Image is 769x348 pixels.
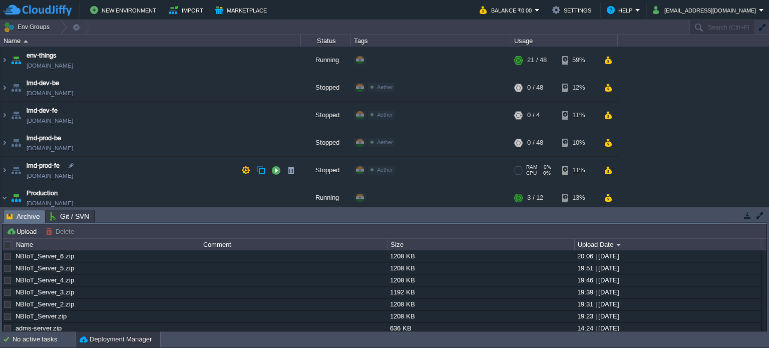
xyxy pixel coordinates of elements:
a: Production [27,188,58,198]
img: AMDAwAAAACH5BAEAAAAALAAAAAABAAEAAAICRAEAOw== [9,157,23,184]
div: 11% [562,157,595,184]
span: Aether [377,167,393,173]
div: 20:06 | [DATE] [575,250,761,262]
div: Status [301,35,350,47]
div: 1192 KB [388,286,574,298]
div: Stopped [301,129,351,156]
div: Name [14,239,200,250]
div: No active tasks [13,331,75,347]
a: lmd-prod-be [27,133,61,143]
span: 0% [541,170,551,176]
a: [DOMAIN_NAME] [27,198,73,208]
div: Running [301,184,351,211]
img: AMDAwAAAACH5BAEAAAAALAAAAAABAAEAAAICRAEAOw== [1,184,9,211]
div: Size [388,239,574,250]
div: 14:24 | [DATE] [575,322,761,334]
div: 11% [562,102,595,129]
img: AMDAwAAAACH5BAEAAAAALAAAAAABAAEAAAICRAEAOw== [24,40,28,43]
div: 19:46 | [DATE] [575,274,761,286]
a: lmd-dev-fe [27,106,58,116]
span: Aether [377,112,393,118]
button: Delete [46,227,77,236]
img: AMDAwAAAACH5BAEAAAAALAAAAAABAAEAAAICRAEAOw== [9,74,23,101]
div: 19:31 | [DATE] [575,298,761,310]
img: AMDAwAAAACH5BAEAAAAALAAAAAABAAEAAAICRAEAOw== [1,102,9,129]
div: 0 / 48 [527,129,543,156]
img: AMDAwAAAACH5BAEAAAAALAAAAAABAAEAAAICRAEAOw== [9,102,23,129]
div: 1208 KB [388,310,574,322]
div: 0 / 4 [527,102,540,129]
a: NBIoT_Server_4.zip [16,276,74,284]
a: env-things [27,51,57,61]
div: Stopped [301,74,351,101]
div: 12% [562,74,595,101]
a: [DOMAIN_NAME] [27,171,73,181]
button: [EMAIL_ADDRESS][DOMAIN_NAME] [653,4,759,16]
a: adms-server.zip [16,324,62,332]
img: AMDAwAAAACH5BAEAAAAALAAAAAABAAEAAAICRAEAOw== [9,184,23,211]
img: AMDAwAAAACH5BAEAAAAALAAAAAABAAEAAAICRAEAOw== [9,129,23,156]
a: NBIoT_Server.zip [16,312,67,320]
div: Comment [201,239,387,250]
div: Tags [351,35,511,47]
span: [DOMAIN_NAME] [27,61,73,71]
a: lmd-dev-be [27,78,59,88]
img: AMDAwAAAACH5BAEAAAAALAAAAAABAAEAAAICRAEAOw== [1,129,9,156]
a: NBIoT_Server_6.zip [16,252,74,260]
div: Upload Date [575,239,761,250]
div: 10% [562,129,595,156]
button: Marketplace [215,4,270,16]
div: 0 / 48 [527,74,543,101]
div: Usage [512,35,617,47]
span: Aether [377,139,393,145]
span: CPU [526,170,537,176]
a: [DOMAIN_NAME] [27,88,73,98]
div: 19:39 | [DATE] [575,286,761,298]
img: CloudJiffy [4,4,72,17]
div: 1208 KB [388,262,574,274]
div: Running [301,47,351,74]
span: RAM [526,164,537,170]
button: Env Groups [4,20,53,34]
button: Import [169,4,206,16]
button: Help [607,4,635,16]
div: 636 KB [388,322,574,334]
span: Archive [7,210,40,223]
img: AMDAwAAAACH5BAEAAAAALAAAAAABAAEAAAICRAEAOw== [1,47,9,74]
div: 59% [562,47,595,74]
div: Name [1,35,300,47]
div: 1208 KB [388,298,574,310]
a: NBIoT_Server_3.zip [16,288,74,296]
a: NBIoT_Server_2.zip [16,300,74,308]
a: lmd-prod-fe [27,161,60,171]
a: [DOMAIN_NAME] [27,143,73,153]
button: Upload [7,227,40,236]
button: Balance ₹0.00 [480,4,535,16]
a: NBIoT_Server_5.zip [16,264,74,272]
img: AMDAwAAAACH5BAEAAAAALAAAAAABAAEAAAICRAEAOw== [1,74,9,101]
div: 21 / 48 [527,47,547,74]
span: Aether [377,84,393,90]
button: New Environment [90,4,159,16]
button: Settings [552,4,594,16]
button: Deployment Manager [80,334,152,344]
span: 0% [541,164,551,170]
div: 13% [562,184,595,211]
img: AMDAwAAAACH5BAEAAAAALAAAAAABAAEAAAICRAEAOw== [1,157,9,184]
div: 1208 KB [388,250,574,262]
div: Stopped [301,157,351,184]
img: AMDAwAAAACH5BAEAAAAALAAAAAABAAEAAAICRAEAOw== [9,47,23,74]
div: Stopped [301,102,351,129]
div: 1208 KB [388,274,574,286]
div: 3 / 12 [527,184,543,211]
span: Git / SVN [50,210,89,222]
div: 19:51 | [DATE] [575,262,761,274]
a: [DOMAIN_NAME] [27,116,73,126]
div: 19:23 | [DATE] [575,310,761,322]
